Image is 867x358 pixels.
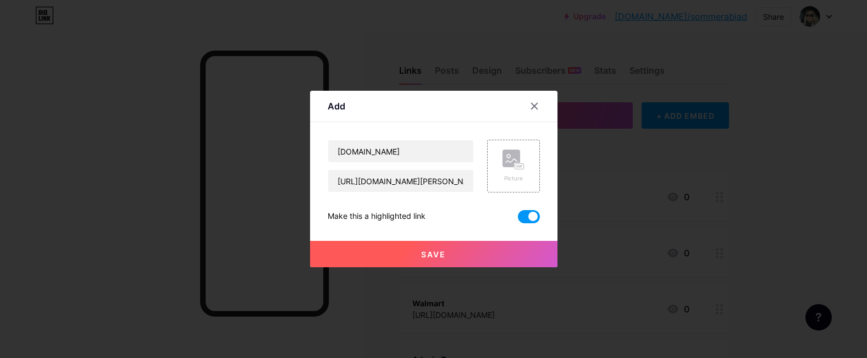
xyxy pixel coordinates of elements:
input: URL [328,170,473,192]
span: Save [421,250,446,259]
div: Picture [502,174,524,183]
button: Save [310,241,557,267]
div: Make this a highlighted link [328,210,426,223]
div: Add [328,100,345,113]
input: Title [328,140,473,162]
